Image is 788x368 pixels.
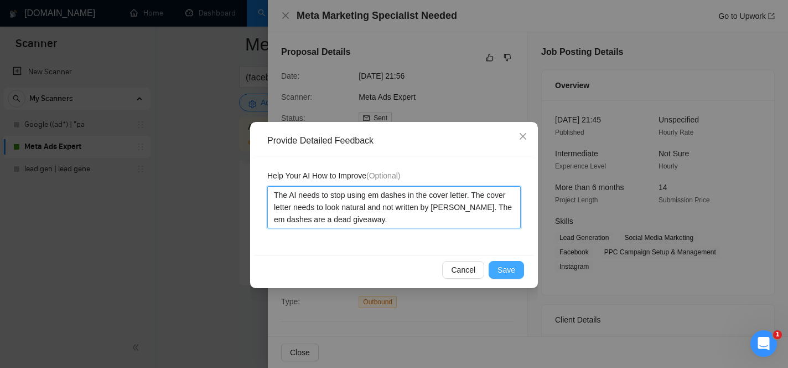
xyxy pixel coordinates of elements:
[442,261,484,279] button: Cancel
[366,171,400,180] span: (Optional)
[773,330,782,339] span: 1
[750,330,777,357] iframe: Intercom live chat
[508,122,538,152] button: Close
[497,264,515,276] span: Save
[267,170,400,182] span: Help Your AI How to Improve
[267,186,521,228] textarea: The AI needs to stop using em dashes in the cover letter. The cover letter needs to look natural ...
[267,135,528,147] div: Provide Detailed Feedback
[451,264,475,276] span: Cancel
[519,132,527,141] span: close
[489,261,524,279] button: Save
